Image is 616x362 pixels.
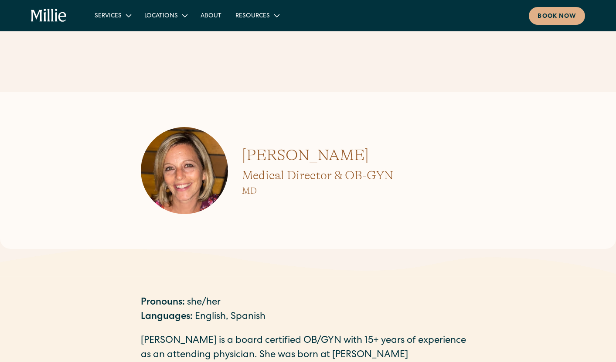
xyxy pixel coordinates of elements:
[88,8,137,23] div: Services
[137,8,194,23] div: Locations
[141,298,185,308] strong: Pronouns:
[228,8,286,23] div: Resources
[187,296,221,310] div: she/her
[529,7,585,25] a: Book now
[242,144,393,167] h1: [PERSON_NAME]
[95,12,122,21] div: Services
[242,184,393,198] h3: MD
[31,9,67,23] a: home
[235,12,270,21] div: Resources
[538,12,576,21] div: Book now
[141,127,228,214] img: Amy Kane profile photo
[242,167,393,184] h2: Medical Director & OB-GYN
[194,8,228,23] a: About
[195,310,265,325] div: English, Spanish
[141,312,193,322] strong: Languages:
[144,12,178,21] div: Locations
